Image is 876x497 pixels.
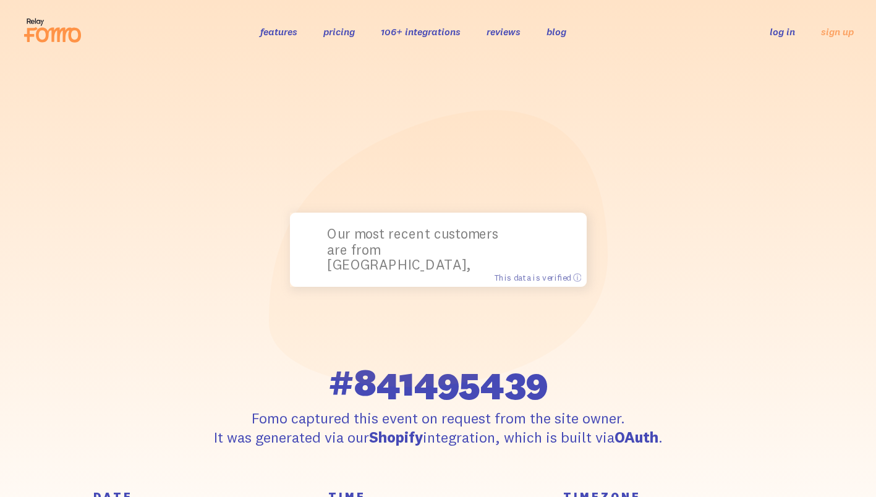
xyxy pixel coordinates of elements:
strong: OAuth [614,428,658,446]
a: reviews [487,25,521,38]
span: #841495439 [328,363,548,401]
strong: Shopify [369,428,423,446]
p: Our most recent customers are from [GEOGRAPHIC_DATA], [327,227,512,273]
a: log in [770,25,795,38]
a: sign up [821,25,854,38]
a: features [260,25,297,38]
p: Fomo captured this event on request from the site owner. It was generated via our integration, wh... [211,409,666,447]
span: This data is verified ⓘ [494,272,581,282]
a: pricing [323,25,355,38]
a: 106+ integrations [381,25,461,38]
a: blog [546,25,566,38]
